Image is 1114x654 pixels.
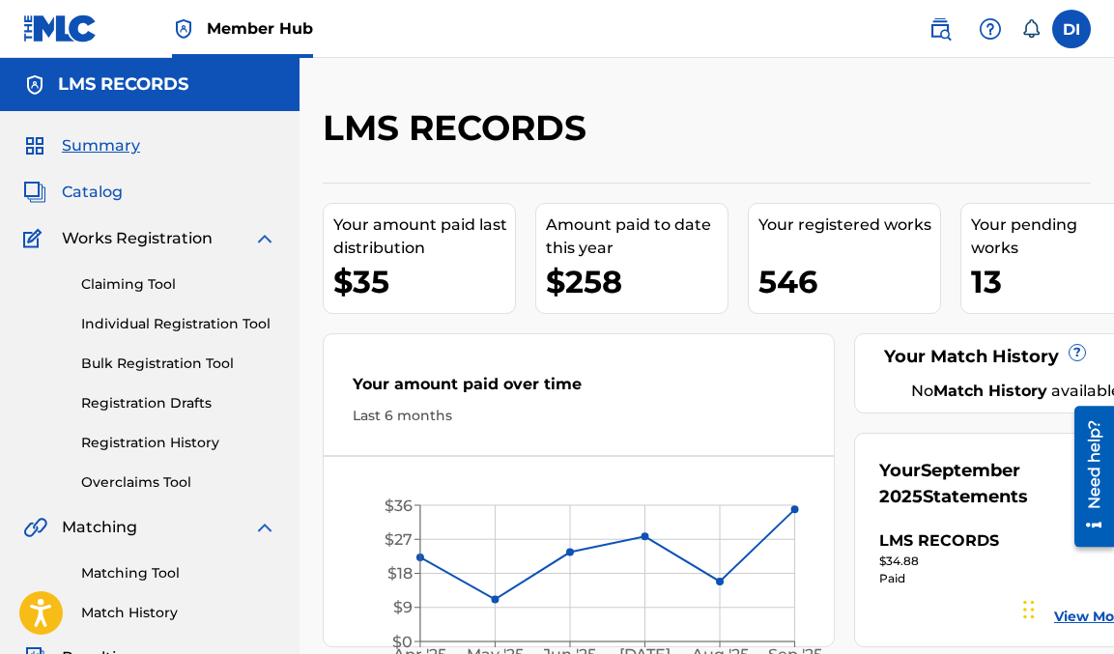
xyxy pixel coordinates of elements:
[23,516,47,539] img: Matching
[81,433,276,453] a: Registration History
[392,633,413,651] tspan: $0
[353,373,805,406] div: Your amount paid over time
[979,17,1002,41] img: help
[1052,10,1091,48] div: User Menu
[921,10,959,48] a: Public Search
[23,181,123,204] a: CatalogCatalog
[172,17,195,41] img: Top Rightsholder
[385,530,413,549] tspan: $27
[23,14,98,43] img: MLC Logo
[333,213,515,260] div: Your amount paid last distribution
[81,603,276,623] a: Match History
[81,314,276,334] a: Individual Registration Tool
[323,106,596,150] h2: LMS RECORDS
[81,563,276,583] a: Matching Tool
[253,516,276,539] img: expand
[879,529,999,553] div: LMS RECORDS
[62,134,140,157] span: Summary
[385,497,413,515] tspan: $36
[353,406,805,426] div: Last 6 months
[1060,398,1114,554] iframe: Resource Center
[81,393,276,413] a: Registration Drafts
[758,213,940,237] div: Your registered works
[758,260,940,303] div: 546
[81,274,276,295] a: Claiming Tool
[253,227,276,250] img: expand
[81,472,276,493] a: Overclaims Tool
[207,17,313,40] span: Member Hub
[879,553,1091,570] div: $34.88
[971,10,1010,48] div: Help
[23,134,140,157] a: SummarySummary
[1070,345,1085,360] span: ?
[333,260,515,303] div: $35
[928,17,952,41] img: search
[1017,561,1114,654] iframe: Chat Widget
[879,460,1020,507] span: September 2025
[393,599,413,617] tspan: $9
[23,227,48,250] img: Works Registration
[62,181,123,204] span: Catalog
[62,516,137,539] span: Matching
[1023,581,1035,639] div: Drag
[23,73,46,97] img: Accounts
[23,181,46,204] img: Catalog
[58,73,188,96] h5: LMS RECORDS
[62,227,213,250] span: Works Registration
[23,134,46,157] img: Summary
[879,529,1091,587] a: LMS RECORDSright chevron icon$34.88Paid
[933,382,1047,400] strong: Match History
[1021,19,1041,39] div: Notifications
[546,260,728,303] div: $258
[546,213,728,260] div: Amount paid to date this year
[879,570,1091,587] div: Paid
[387,564,413,583] tspan: $18
[81,354,276,374] a: Bulk Registration Tool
